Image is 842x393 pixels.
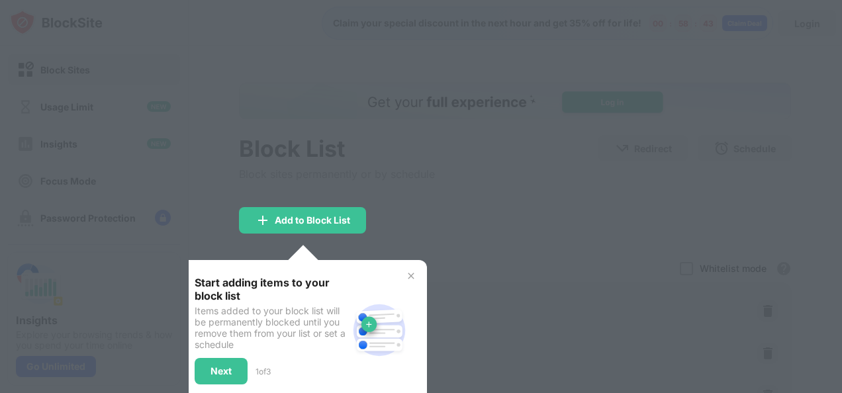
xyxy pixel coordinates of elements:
div: Items added to your block list will be permanently blocked until you remove them from your list o... [195,305,348,350]
div: 1 of 3 [256,367,271,376]
div: Add to Block List [275,215,350,226]
img: block-site.svg [348,298,411,362]
div: Next [210,366,232,376]
img: x-button.svg [406,271,416,281]
div: Start adding items to your block list [195,276,348,302]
